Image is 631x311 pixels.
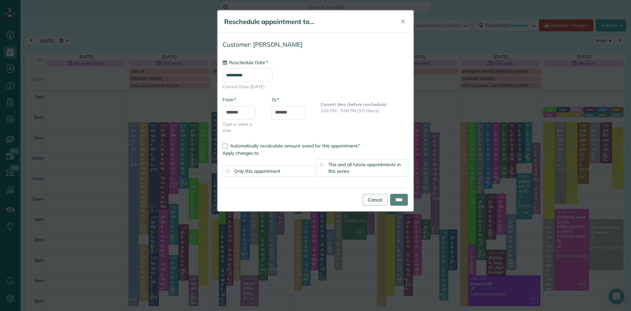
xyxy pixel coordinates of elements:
[222,150,409,156] label: Apply changes to
[400,18,405,25] span: ✕
[222,41,409,48] h4: Customer: [PERSON_NAME]
[226,169,229,173] input: Only this appointment
[234,168,280,174] span: Only this appointment
[222,121,262,134] span: Type or select a time
[222,59,268,66] label: Reschedule Date
[320,108,409,114] p: 2:00 PM - 5:00 PM (3.0 Hours)
[271,96,279,103] label: To
[230,143,360,149] span: Automatically recalculate amount owed for this appointment?
[224,17,391,26] h5: Reschedule appointment to...
[320,163,323,166] input: This and all future appointments in this series
[362,194,387,206] a: Cancel
[222,84,409,90] span: Current Date: [DATE]
[320,102,387,107] b: Current time (before reschedule)
[222,96,236,103] label: From
[328,162,401,174] span: This and all future appointments in this series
